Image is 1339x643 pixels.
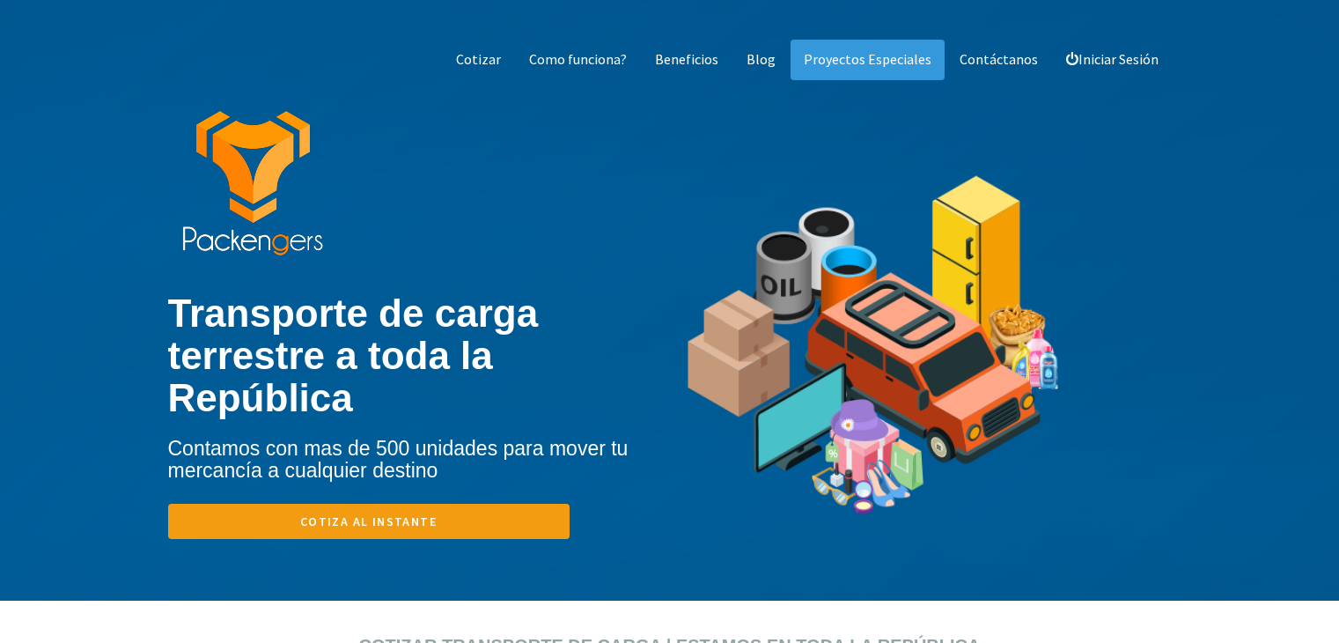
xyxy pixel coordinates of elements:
[683,115,1063,602] img: tipos de mercancia de transporte de carga
[181,111,324,257] img: packengers
[168,438,670,483] h4: Contamos con mas de 500 unidades para mover tu mercancía a cualquier destino
[168,504,570,539] a: Cotiza al instante
[733,40,789,80] a: Blog
[791,40,945,80] a: Proyectos Especiales
[946,40,1051,80] a: Contáctanos
[1053,40,1172,80] a: Iniciar Sesión
[516,40,640,80] a: Como funciona?
[168,292,539,420] b: Transporte de carga terrestre a toda la República
[443,40,514,80] a: Cotizar
[642,40,732,80] a: Beneficios
[13,601,1326,618] div: click para cotizar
